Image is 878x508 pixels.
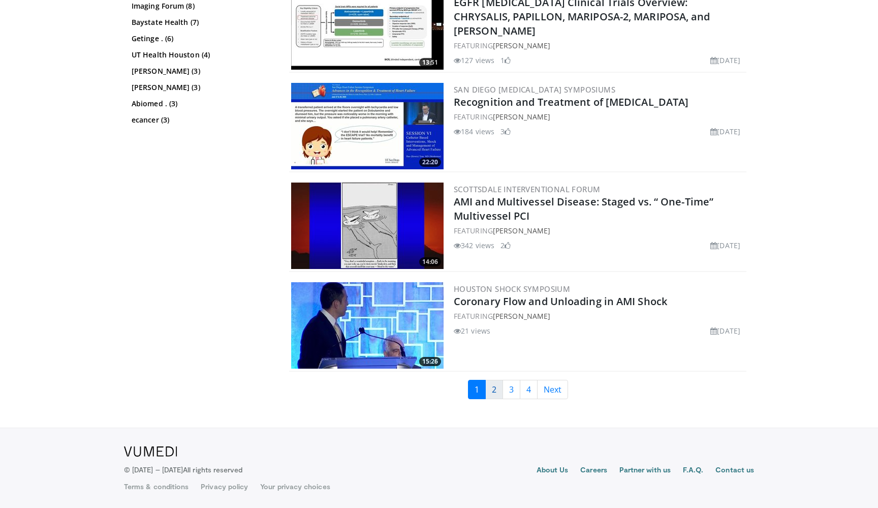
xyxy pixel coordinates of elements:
a: AMI and Multivessel Disease: Staged vs. “ One-Time” Multivessel PCI [454,195,713,223]
a: [PERSON_NAME] [493,41,550,50]
a: [PERSON_NAME] (3) [132,82,271,93]
li: 2 [500,240,511,251]
a: Terms & conditions [124,482,189,492]
li: [DATE] [710,55,740,66]
li: 21 views [454,325,490,336]
li: 184 views [454,126,494,137]
a: Your privacy choices [260,482,330,492]
span: All rights reserved [183,465,242,474]
a: 1 [468,380,486,399]
a: Scottsdale Interventional Forum [454,184,600,194]
a: F.A.Q. [683,465,703,477]
img: bbaa3e4b-a861-4941-9230-02be2352f75c.300x170_q85_crop-smart_upscale.jpg [291,83,444,169]
a: 15:26 [291,282,444,369]
a: ecancer (3) [132,115,271,125]
li: 127 views [454,55,494,66]
li: [DATE] [710,240,740,251]
a: Partner with us [619,465,671,477]
a: Houston Shock Symposium [454,284,570,294]
div: FEATURING [454,40,744,51]
div: FEATURING [454,111,744,122]
a: Contact us [715,465,754,477]
li: [DATE] [710,126,740,137]
a: Next [537,380,568,399]
span: 13:51 [419,58,441,67]
a: 2 [485,380,503,399]
div: FEATURING [454,225,744,236]
span: 15:26 [419,357,441,366]
img: VuMedi Logo [124,446,177,457]
a: 3 [503,380,520,399]
span: 22:20 [419,158,441,167]
li: 342 views [454,240,494,251]
a: 22:20 [291,83,444,169]
a: [PERSON_NAME] [493,112,550,122]
a: Baystate Health (7) [132,17,271,27]
a: [PERSON_NAME] (3) [132,66,271,76]
a: Abiomed . (3) [132,99,271,109]
a: Careers [580,465,607,477]
a: Getinge . (6) [132,34,271,44]
a: 4 [520,380,538,399]
nav: Search results pages [289,380,746,399]
a: Recognition and Treatment of [MEDICAL_DATA] [454,95,688,109]
a: Coronary Flow and Unloading in AMI Shock [454,294,667,308]
div: FEATURING [454,311,744,321]
a: UT Health Houston (4) [132,50,271,60]
span: 14:06 [419,257,441,266]
li: 1 [500,55,511,66]
li: 3 [500,126,511,137]
a: Privacy policy [201,482,248,492]
a: 14:06 [291,183,444,269]
a: [PERSON_NAME] [493,226,550,235]
li: [DATE] [710,325,740,336]
p: © [DATE] – [DATE] [124,465,243,475]
a: About Us [537,465,569,477]
a: [PERSON_NAME] [493,311,550,321]
img: 308100_0000_1.png.300x170_q85_crop-smart_upscale.jpg [291,183,444,269]
img: d5b45746-ce6a-4ba0-a794-2471820fbd72.300x170_q85_crop-smart_upscale.jpg [291,282,444,369]
a: San Diego [MEDICAL_DATA] Symposiums [454,84,615,95]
